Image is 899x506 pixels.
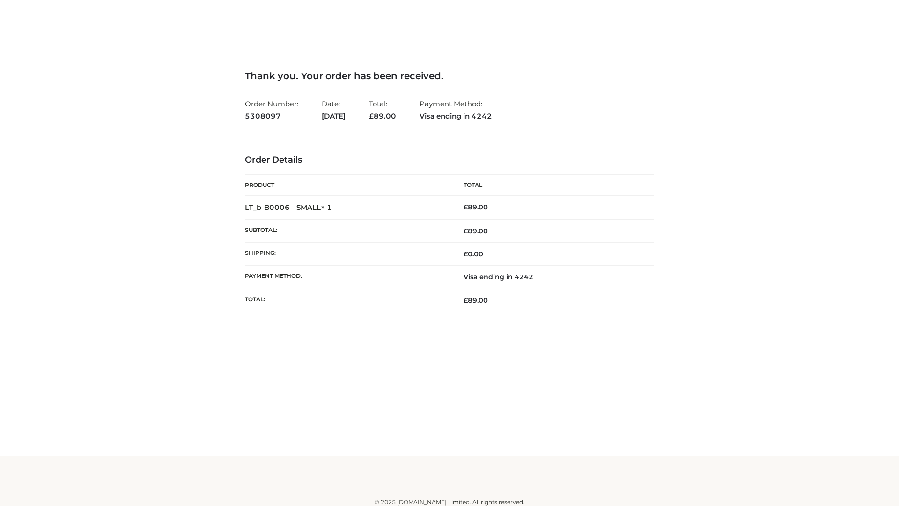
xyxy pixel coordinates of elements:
td: Visa ending in 4242 [449,266,654,289]
span: 89.00 [369,112,396,120]
bdi: 0.00 [464,250,483,258]
th: Total [449,175,654,196]
span: £ [369,112,374,120]
span: £ [464,227,468,235]
li: Date: [322,96,346,124]
th: Payment method: [245,266,449,289]
span: 89.00 [464,296,488,305]
th: Total: [245,289,449,312]
span: £ [464,296,468,305]
strong: × 1 [321,203,332,212]
span: 89.00 [464,227,488,235]
li: Order Number: [245,96,298,124]
span: £ [464,203,468,211]
th: Subtotal: [245,219,449,242]
th: Shipping: [245,243,449,266]
th: Product [245,175,449,196]
span: £ [464,250,468,258]
li: Total: [369,96,396,124]
bdi: 89.00 [464,203,488,211]
strong: LT_b-B0006 - SMALL [245,203,332,212]
strong: Visa ending in 4242 [420,110,492,122]
h3: Order Details [245,155,654,165]
li: Payment Method: [420,96,492,124]
strong: 5308097 [245,110,298,122]
h3: Thank you. Your order has been received. [245,70,654,82]
strong: [DATE] [322,110,346,122]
